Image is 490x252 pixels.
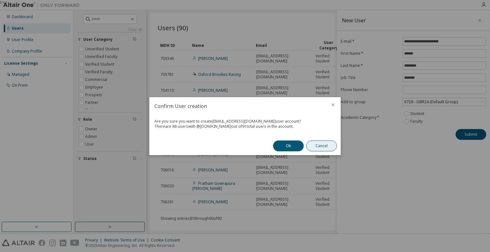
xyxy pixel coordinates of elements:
button: Cancel [306,140,337,151]
button: Ok [273,140,304,151]
div: There are 88 users with @ [DOMAIN_NAME] out of 91 total users in the account. [154,124,336,129]
button: close [330,102,336,107]
div: Are you sure you want to create [EMAIL_ADDRESS][DOMAIN_NAME] user account? [154,119,336,124]
h2: Confirm User creation [149,97,325,115]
